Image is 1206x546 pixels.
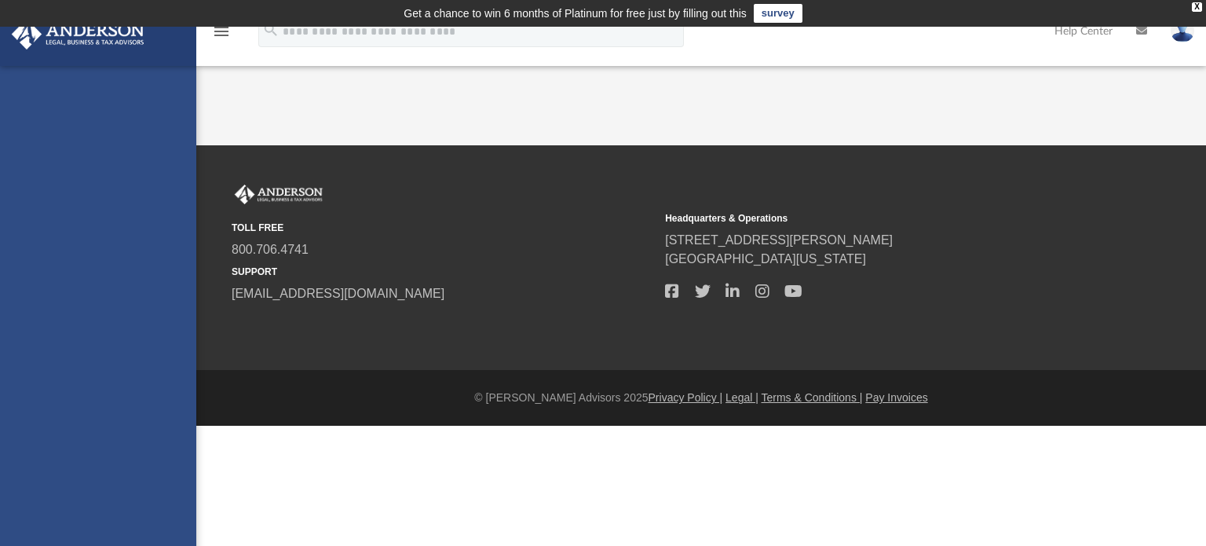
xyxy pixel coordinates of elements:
[212,30,231,41] a: menu
[404,4,747,23] div: Get a chance to win 6 months of Platinum for free just by filling out this
[725,391,758,404] a: Legal |
[232,221,654,235] small: TOLL FREE
[7,19,149,49] img: Anderson Advisors Platinum Portal
[865,391,927,404] a: Pay Invoices
[232,243,309,256] a: 800.706.4741
[649,391,723,404] a: Privacy Policy |
[212,22,231,41] i: menu
[762,391,863,404] a: Terms & Conditions |
[665,252,866,266] a: [GEOGRAPHIC_DATA][US_STATE]
[665,211,1087,225] small: Headquarters & Operations
[1192,2,1202,12] div: close
[196,390,1206,406] div: © [PERSON_NAME] Advisors 2025
[1171,20,1194,42] img: User Pic
[232,265,654,279] small: SUPPORT
[232,185,326,205] img: Anderson Advisors Platinum Portal
[665,233,893,247] a: [STREET_ADDRESS][PERSON_NAME]
[262,21,280,38] i: search
[232,287,444,300] a: [EMAIL_ADDRESS][DOMAIN_NAME]
[754,4,802,23] a: survey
